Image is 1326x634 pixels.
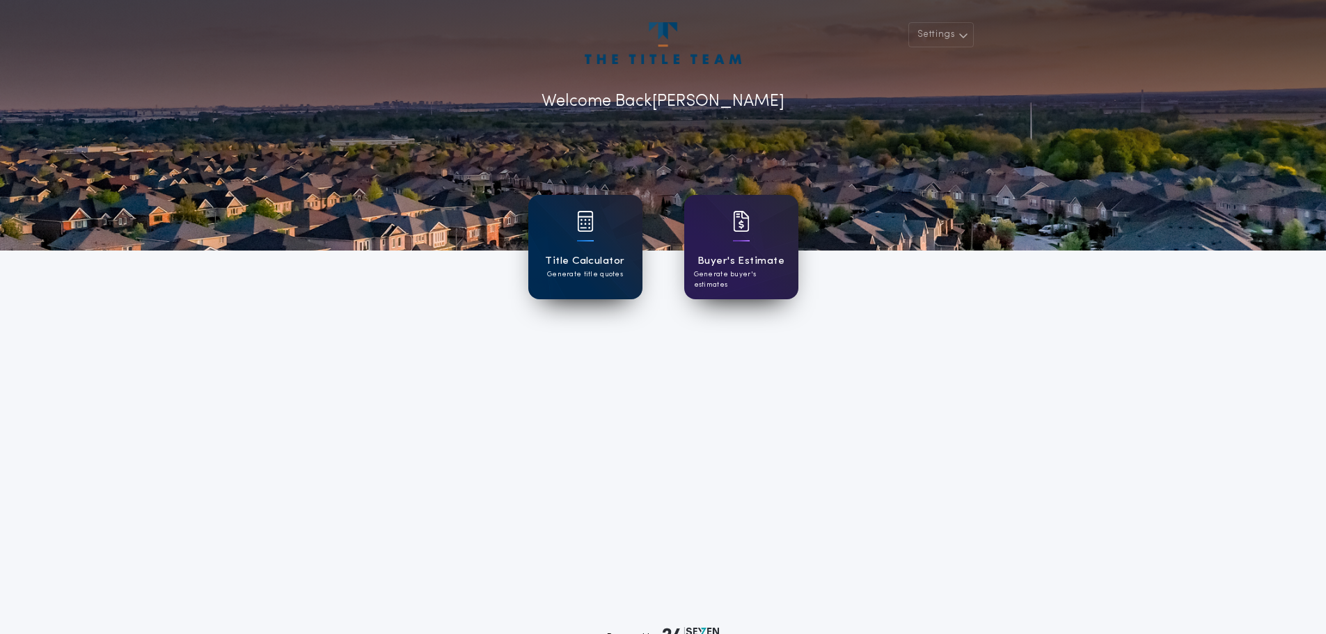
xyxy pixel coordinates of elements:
img: card icon [733,211,750,232]
img: account-logo [585,22,741,64]
p: Generate buyer's estimates [694,269,789,290]
button: Settings [908,22,974,47]
h1: Title Calculator [545,253,624,269]
p: Welcome Back [PERSON_NAME] [542,89,784,114]
a: card iconBuyer's EstimateGenerate buyer's estimates [684,195,798,299]
p: Generate title quotes [547,269,623,280]
a: card iconTitle CalculatorGenerate title quotes [528,195,642,299]
h1: Buyer's Estimate [697,253,784,269]
img: card icon [577,211,594,232]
